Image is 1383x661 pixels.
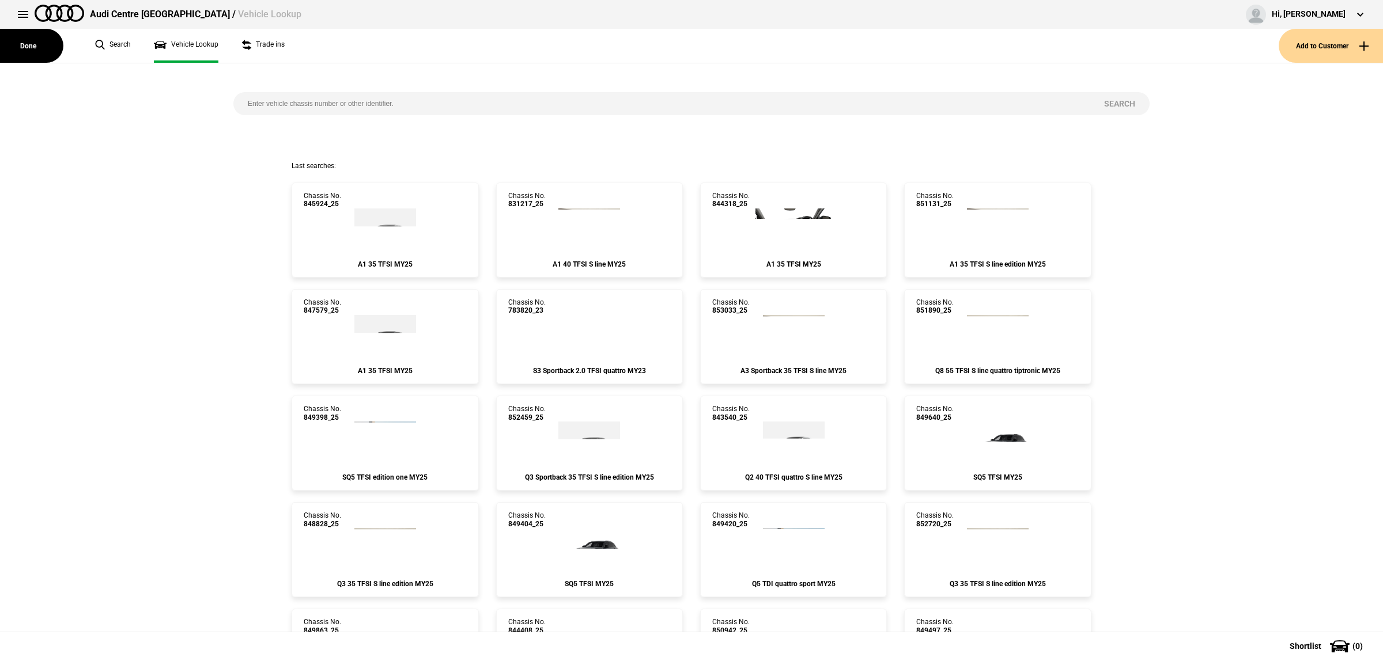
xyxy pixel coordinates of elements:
div: Chassis No. [916,298,954,315]
span: 851890_25 [916,306,954,314]
span: 853033_25 [712,306,750,314]
div: Chassis No. [712,511,750,528]
span: 849398_25 [304,413,341,421]
div: Chassis No. [304,511,341,528]
img: Audi_F3NCCX_25LE_FZ_0E0E_3FB_V72_WN8_X8C_(Nadin:_3FB_C62_V72_WN8)_ext.png [558,421,620,468]
span: 849640_25 [916,413,954,421]
span: 849420_25 [712,520,750,528]
div: Chassis No. [916,618,954,635]
button: Shortlist(0) [1272,632,1383,660]
span: 831217_25 [508,200,546,208]
div: Chassis No. [712,405,750,421]
div: Chassis No. [508,298,546,315]
div: A1 35 TFSI MY25 [304,260,466,268]
img: Audi_GAGCGY_25_YM_2Y2Y_3FB_6H0_(Nadin:_3FB_6H0_C48)_ext.png [763,421,825,468]
img: Audi_F3BCCX_25LE_FZ_2Y2Y_3FU_QQ2_6FJ_3S2_V72_WN8_(Nadin:_3FU_3S2_6FJ_C62_QQ2_V72_WN8)_ext.png [967,528,1029,574]
div: Chassis No. [508,511,546,528]
div: Chassis No. [916,192,954,208]
span: Vehicle Lookup [238,9,301,20]
div: Chassis No. [508,618,546,635]
img: Audi_4MT0X2_25_EI_0E0E_PAH_WC7_6FJ_F23_WC7-1_(Nadin:_6FJ_C96_F23_PAH_WC7)_ext.png [967,315,1029,361]
div: Chassis No. [304,192,341,208]
a: Trade ins [241,29,285,63]
div: A1 40 TFSI S line MY25 [508,260,671,268]
img: Audi_F3BCCX_25LE_FZ_6Y6Y_3S2_6FJ_V72_WN8_(Nadin:_3S2_6FJ_C62_V72_WN8)_ext.png [354,528,416,574]
span: 844408_25 [508,626,546,635]
button: Add to Customer [1279,29,1383,63]
div: SQ5 TFSI MY25 [916,473,1079,481]
div: Chassis No. [304,618,341,635]
div: A1 35 TFSI MY25 [712,260,875,268]
div: A1 35 TFSI S line edition MY25 [916,260,1079,268]
span: 852720_25 [916,520,954,528]
img: Audi_GBACFG_25_ZV_2Y2Y_4ZD_N4M_(Nadin:_4ZD_C43_N4M)_ext.png [558,208,620,254]
div: Chassis No. [916,405,954,421]
div: SQ5 TFSI MY25 [508,580,671,588]
div: Chassis No. [304,298,341,315]
div: A1 35 TFSI MY25 [304,367,466,375]
span: 783820_23 [508,306,546,314]
span: 849404_25 [508,520,546,528]
div: Chassis No. [508,192,546,208]
div: Chassis No. [916,511,954,528]
img: Audi_GBACHG_25_ZV_2Y0E_PS1_WA9_WBX_6H4_PX2_2Z7_6FB_C5Q_N2T_(Nadin:_2Z7_6FB_6H4_C43_C5Q_N2T_PS1_PX... [967,208,1029,254]
div: Chassis No. [712,192,750,208]
div: Hi, [PERSON_NAME] [1272,9,1346,20]
div: A3 Sportback 35 TFSI S line MY25 [712,367,875,375]
button: Search [1090,92,1150,115]
div: Q5 TDI quattro sport MY25 [712,580,875,588]
div: Q3 35 TFSI S line edition MY25 [304,580,466,588]
div: Chassis No. [712,298,750,315]
span: 848828_25 [304,520,341,528]
div: Audi Centre [GEOGRAPHIC_DATA] / [90,8,301,21]
div: Q3 35 TFSI S line edition MY25 [916,580,1079,588]
span: 849497_25 [916,626,954,635]
div: S3 Sportback 2.0 TFSI quattro MY23 [508,367,671,375]
a: Search [95,29,131,63]
span: 851131_25 [916,200,954,208]
div: Chassis No. [712,618,750,635]
span: 845924_25 [304,200,341,208]
a: Vehicle Lookup [154,29,218,63]
span: Shortlist [1290,642,1321,650]
div: Q3 Sportback 35 TFSI S line edition MY25 [508,473,671,481]
img: audi.png [35,5,84,22]
img: Audi_GBAAHG_25_ZV_0E0E_WXD_N4M_PS1_PX2_CV1_(Nadin:_C42_CV1_N4M_PS1_PX2_WXD)_ext.png [354,208,416,254]
span: 850942_25 [712,626,750,635]
input: Enter vehicle chassis number or other identifier. [233,92,1090,115]
img: Audi_8YFCYG_25_EI_0E0E_WBX_3FB_3L5_WXC_WXC-1_PWL_PY5_PYY_U35_(Nadin:_3FB_3L5_C56_PWL_PY5_PYY_U35_... [763,315,825,361]
span: 843540_25 [712,413,750,421]
img: Audi_GUBAUY_25S_GX_2Y2Y_WA9_PAH_WA7_5MB_6FJ_PQ7_WXC_PWL_PYH_F80_H65_(Nadin:_5MB_6FJ_C56_F80_H65_P... [763,528,825,574]
div: SQ5 TFSI edition one MY25 [304,473,466,481]
span: ( 0 ) [1352,642,1363,650]
span: 849863_25 [304,626,341,635]
img: Audi_GBAAHG_25_KR_2Y0E_6H4_6FB_(Nadin:_6FB_6H4_C41)_ext.png [755,208,832,254]
div: Q2 40 TFSI quattro S line MY25 [712,473,875,481]
span: 852459_25 [508,413,546,421]
img: Audi_GBAAHG_25_KR_H10E_4A3_6H4_6FB_(Nadin:_4A3_6FB_6H4_C42)_ext.png [354,315,416,361]
div: Chassis No. [508,405,546,421]
img: Audi_GUBS5Y_25S_GX_6Y6Y_PAH_WA2_6FJ_PQ7_53A_PYH_PWO_5MK_(Nadin:_53A_5MK_6FJ_C56_PAH_PQ7_PWO_PYH_W... [555,528,624,574]
img: Audi_GUBS5Y_25LE_GX_N7N7_PAH_6FJ_Y4T_(Nadin:_6FJ_C56_PAH_S9S_Y4T)_ext.png [354,421,416,468]
img: Audi_GUBS5Y_25S_GX_6Y6Y_PAH_5MK_WA2_6FJ_53A_PYH_PWO_(Nadin:_53A_5MK_6FJ_C56_PAH_PWO_PYH_WA2)_ext.png [963,421,1033,468]
div: Chassis No. [304,405,341,421]
span: 844318_25 [712,200,750,208]
span: Last searches: [292,162,336,170]
div: Q8 55 TFSI S line quattro tiptronic MY25 [916,367,1079,375]
span: 847579_25 [304,306,341,314]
